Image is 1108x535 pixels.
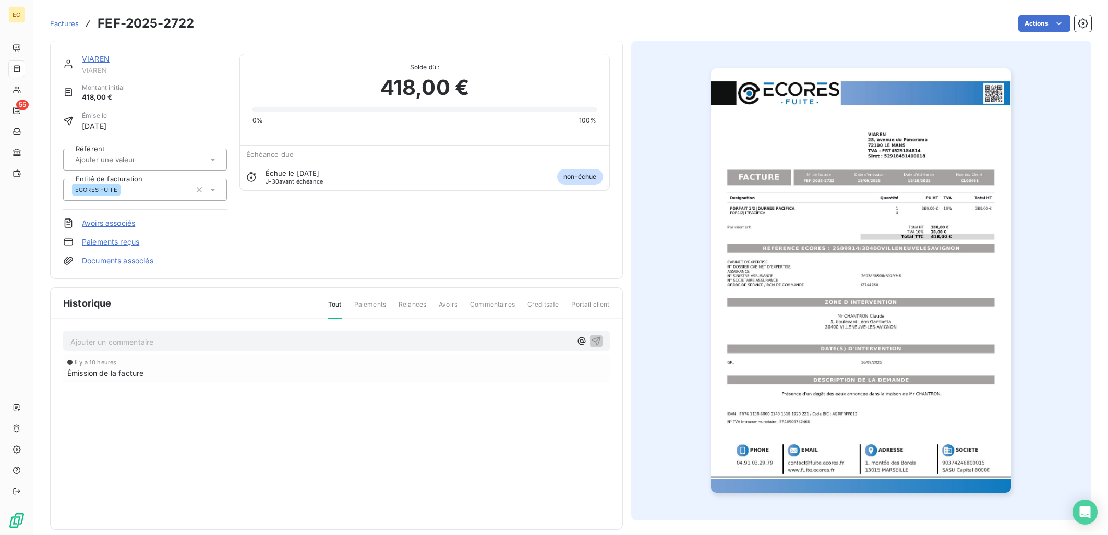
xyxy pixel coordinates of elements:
[354,300,386,318] span: Paiements
[711,68,1011,493] img: invoice_thumbnail
[266,169,319,177] span: Échue le [DATE]
[75,187,117,193] span: ECORES FUITE
[399,300,426,318] span: Relances
[67,368,143,379] span: Émission de la facture
[82,92,125,103] span: 418,00 €
[527,300,559,318] span: Creditsafe
[246,150,294,159] span: Échéance due
[98,14,194,33] h3: FEF-2025-2722
[1018,15,1070,32] button: Actions
[266,178,323,185] span: avant échéance
[50,18,79,29] a: Factures
[63,296,112,310] span: Historique
[571,300,609,318] span: Portail client
[439,300,457,318] span: Avoirs
[82,218,135,228] a: Avoirs associés
[8,6,25,23] div: EC
[252,63,596,72] span: Solde dû :
[8,512,25,529] img: Logo LeanPay
[380,72,469,103] span: 418,00 €
[82,66,227,75] span: VIAREN
[266,178,279,185] span: J-30
[82,111,107,120] span: Émise le
[82,83,125,92] span: Montant initial
[74,155,179,164] input: Ajouter une valeur
[82,256,153,266] a: Documents associés
[252,116,263,125] span: 0%
[82,54,110,63] a: VIAREN
[1073,500,1098,525] div: Open Intercom Messenger
[470,300,515,318] span: Commentaires
[50,19,79,28] span: Factures
[557,169,603,185] span: non-échue
[579,116,597,125] span: 100%
[82,120,107,131] span: [DATE]
[328,300,342,319] span: Tout
[82,237,139,247] a: Paiements reçus
[16,100,29,110] span: 55
[75,359,116,366] span: il y a 10 heures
